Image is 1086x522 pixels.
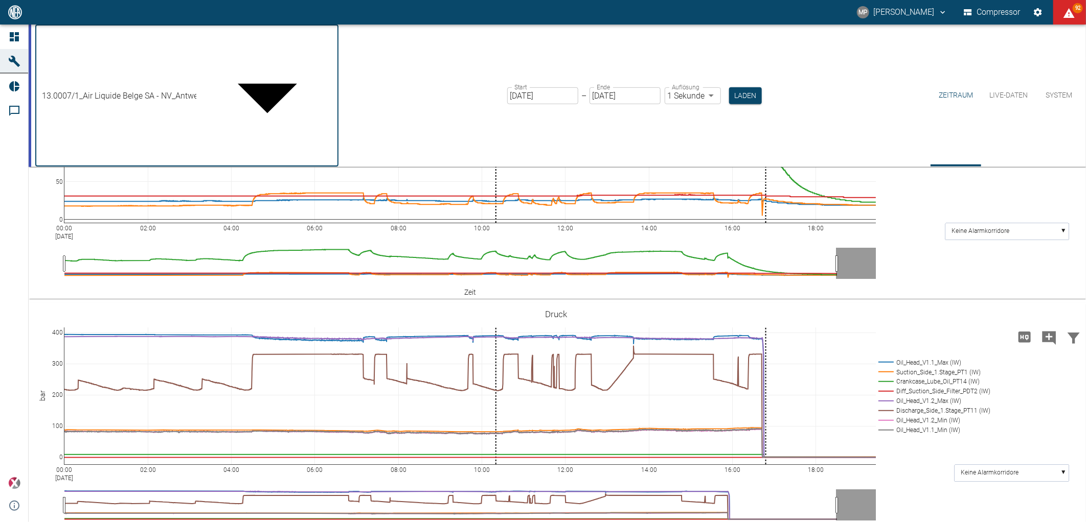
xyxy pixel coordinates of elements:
span: 13.0007/1_Air Liquide Belge SA - NV_Antwerpen-[GEOGRAPHIC_DATA] (BE) [42,90,310,102]
button: Live-Daten [981,25,1036,167]
span: Hohe Auflösung [1012,331,1037,341]
label: Auflösung [672,83,699,91]
text: Keine Alarmkorridore [961,469,1019,477]
label: Start [514,83,527,91]
img: logo [7,5,23,19]
img: Xplore Logo [8,477,20,489]
button: Einstellungen [1029,3,1047,21]
span: 92 [1073,3,1083,13]
button: Zeitraum [931,25,981,167]
button: Laden [729,87,762,104]
div: MP [857,6,869,18]
div: 1 Sekunde [665,87,721,104]
p: – [581,90,586,102]
text: Keine Alarmkorridore [952,228,1009,235]
button: Compressor [962,3,1023,21]
button: System [1036,25,1082,167]
button: Kommentar hinzufügen [1037,324,1061,350]
label: Ende [597,83,610,91]
button: Daten filtern [1061,324,1086,350]
input: DD.MM.YYYY [507,87,578,104]
input: DD.MM.YYYY [590,87,661,104]
button: marc.philipps@neac.de [855,3,949,21]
